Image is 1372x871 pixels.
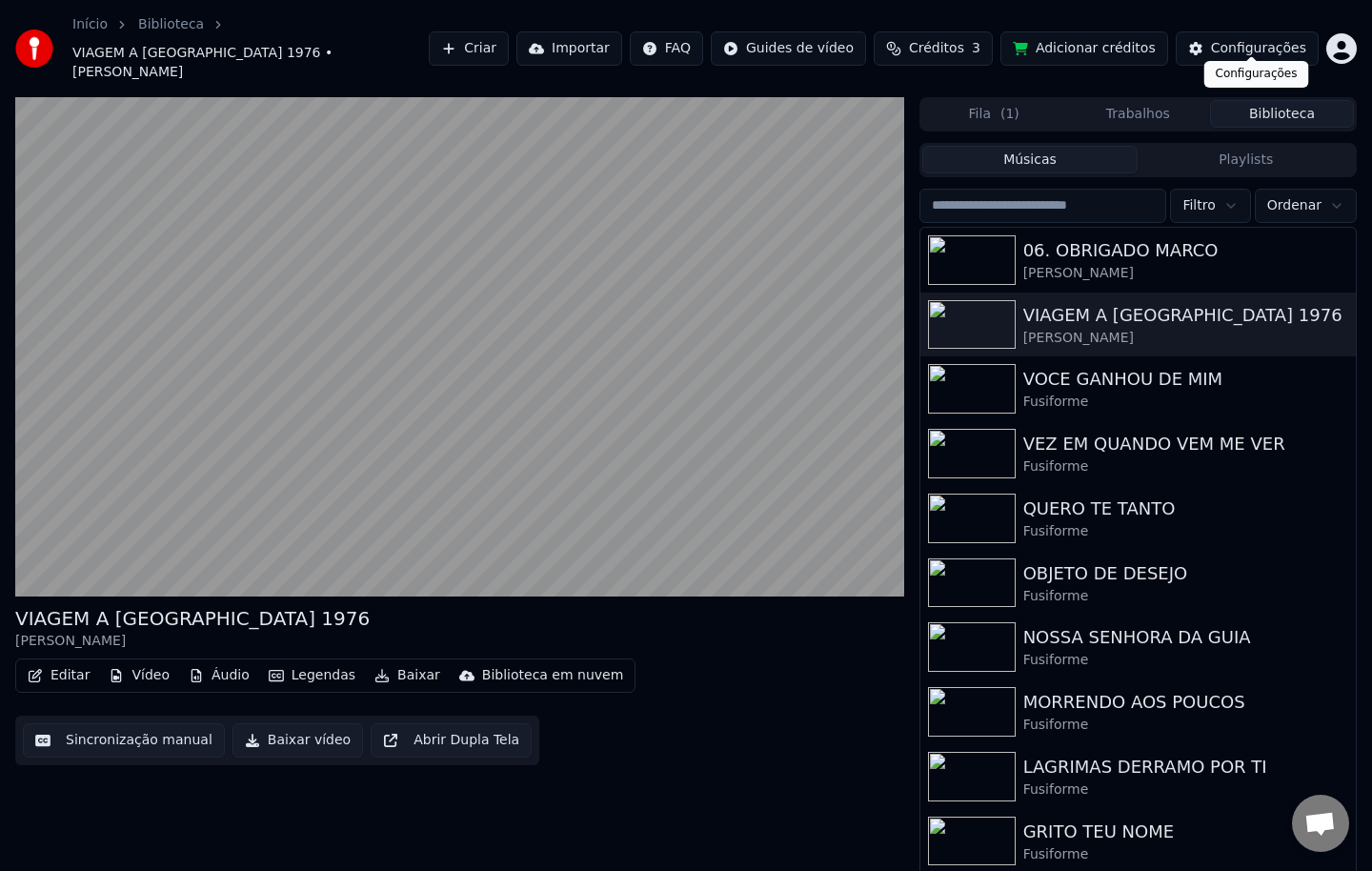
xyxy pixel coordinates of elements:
[232,723,363,758] button: Baixar vídeo
[972,39,980,58] span: 3
[72,15,429,82] nav: breadcrumb
[1292,795,1349,852] div: Open chat
[1023,496,1348,522] div: QUERO TE TANTO
[1023,754,1348,780] div: LAGRIMAS DERRAMO POR TI
[1000,31,1168,66] button: Adicionar créditos
[482,666,624,685] div: Biblioteca em nuvem
[630,31,703,66] button: FAQ
[874,31,993,66] button: Créditos3
[15,632,370,651] div: [PERSON_NAME]
[1023,457,1348,476] div: Fusiforme
[138,15,204,34] a: Biblioteca
[1267,196,1322,215] span: Ordenar
[15,30,53,68] img: youka
[1023,651,1348,670] div: Fusiforme
[1023,716,1348,735] div: Fusiforme
[922,146,1139,173] button: Músicas
[20,662,97,689] button: Editar
[1023,845,1348,864] div: Fusiforme
[1023,624,1348,651] div: NOSSA SENHORA DA GUIA
[909,39,964,58] span: Créditos
[1023,302,1348,329] div: VIAGEM A [GEOGRAPHIC_DATA] 1976
[1023,329,1348,348] div: [PERSON_NAME]
[516,31,622,66] button: Importar
[1182,196,1215,215] span: Filtro
[23,723,225,758] button: Sincronização manual
[1210,100,1354,128] button: Biblioteca
[1204,61,1309,88] div: Configurações
[1023,393,1348,412] div: Fusiforme
[1023,587,1348,606] div: Fusiforme
[367,662,448,689] button: Baixar
[429,31,509,66] button: Criar
[1000,105,1019,124] span: ( 1 )
[15,605,370,632] div: VIAGEM A [GEOGRAPHIC_DATA] 1976
[1023,431,1348,457] div: VEZ EM QUANDO VEM ME VER
[1023,819,1348,845] div: GRITO TEU NOME
[1023,366,1348,393] div: VOCE GANHOU DE MIM
[72,44,429,82] span: VIAGEM A [GEOGRAPHIC_DATA] 1976 • [PERSON_NAME]
[1023,522,1348,541] div: Fusiforme
[922,100,1066,128] button: Fila
[371,723,532,758] button: Abrir Dupla Tela
[1176,31,1319,66] button: Configurações
[1023,780,1348,800] div: Fusiforme
[261,662,363,689] button: Legendas
[1023,264,1348,283] div: [PERSON_NAME]
[72,15,108,34] a: Início
[1023,560,1348,587] div: OBJETO DE DESEJO
[1023,689,1348,716] div: MORRENDO AOS POUCOS
[101,662,177,689] button: Vídeo
[1023,237,1348,264] div: 06. OBRIGADO MARCO
[1211,39,1306,58] div: Configurações
[1138,146,1354,173] button: Playlists
[1066,100,1210,128] button: Trabalhos
[711,31,866,66] button: Guides de vídeo
[181,662,257,689] button: Áudio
